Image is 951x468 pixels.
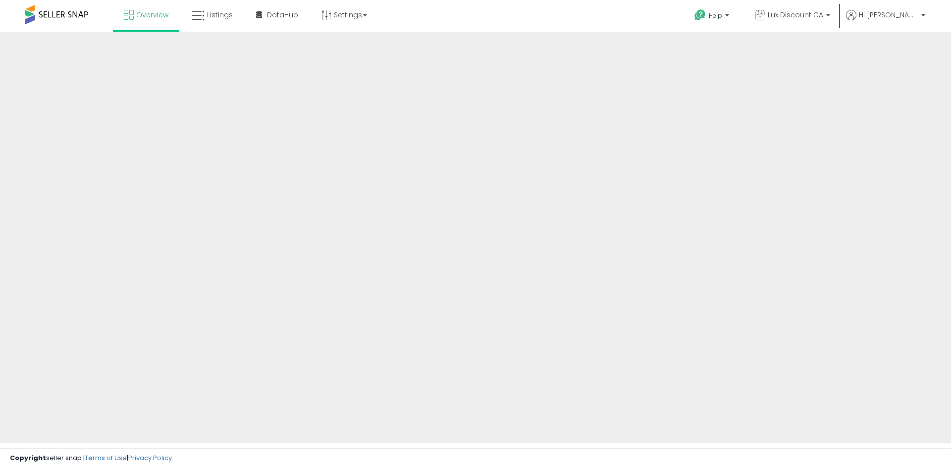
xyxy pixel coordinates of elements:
span: Help [709,11,722,20]
span: Overview [136,10,168,20]
i: Get Help [694,9,706,21]
a: Hi [PERSON_NAME] [846,10,925,32]
span: Hi [PERSON_NAME] [859,10,918,20]
a: Help [687,1,739,32]
span: Lux Discount CA [768,10,823,20]
span: Listings [207,10,233,20]
span: DataHub [267,10,298,20]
